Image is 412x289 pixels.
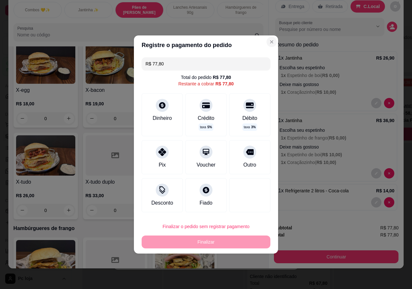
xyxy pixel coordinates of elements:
[215,81,234,87] div: R$ 77,80
[153,114,172,122] div: Dinheiro
[198,114,214,122] div: Crédito
[159,161,166,169] div: Pix
[134,35,278,55] header: Registre o pagamento do pedido
[142,220,270,233] button: Finalizar o pedido sem registrar pagamento
[207,125,212,130] span: 5 %
[200,125,212,130] p: taxa
[244,125,256,130] p: taxa
[213,74,231,81] div: R$ 77,80
[243,161,256,169] div: Outro
[145,57,267,70] input: Ex.: hambúrguer de cordeiro
[197,161,216,169] div: Voucher
[200,199,212,207] div: Fiado
[151,199,173,207] div: Desconto
[242,114,257,122] div: Débito
[267,37,277,47] button: Close
[181,74,231,81] div: Total do pedido
[178,81,234,87] div: Restante a cobrar
[251,125,256,130] span: 3 %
